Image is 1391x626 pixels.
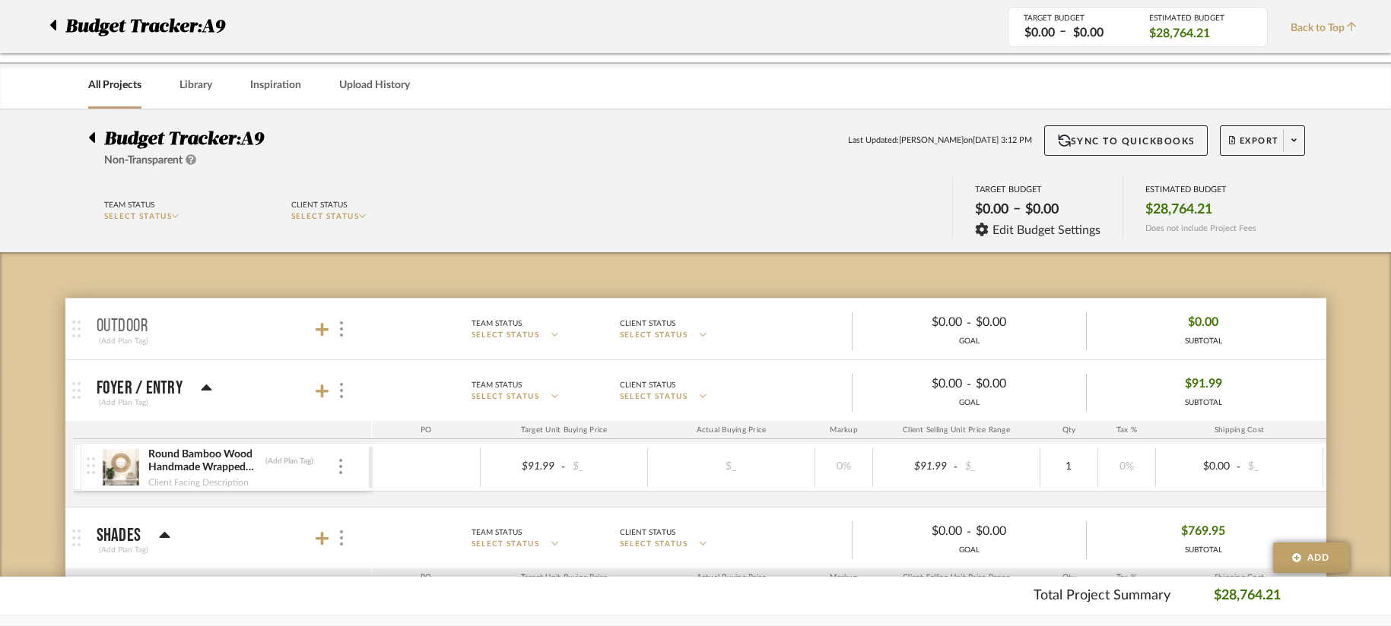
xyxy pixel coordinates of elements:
[992,223,1100,237] span: Edit Budget Settings
[648,568,815,586] div: Actual Buying Price
[873,421,1040,439] div: Client Selling Unit Price Range
[202,13,233,40] p: A9
[815,421,873,439] div: Markup
[97,318,148,336] p: Outdoor
[97,334,151,348] div: (Add Plan Tag)
[485,456,560,478] div: $91.99
[1098,568,1156,586] div: Tax %
[970,197,1013,223] div: $0.00
[1161,456,1235,478] div: $0.00
[1273,542,1349,573] button: Add
[1145,223,1256,233] span: Does not include Project Fees
[1188,311,1218,334] span: $0.00
[1098,421,1156,439] div: Tax %
[878,456,952,478] div: $91.99
[65,360,1326,421] mat-expansion-panel-header: Foyer / Entry(Add Plan Tag)Team StatusSELECT STATUSClient StatusSELECT STATUS$0.00-$0.00GOAL$91.9...
[1103,456,1151,478] div: 0%
[73,421,1326,507] div: Foyer / Entry(Add Plan Tag)Team StatusSELECT STATUSClient StatusSELECT STATUS$0.00-$0.00GOAL$91.9...
[899,134,964,147] span: [PERSON_NAME]
[1181,545,1225,556] div: SUBTOTAL
[1156,568,1323,586] div: Shipping Cost
[1069,24,1108,42] div: $0.00
[971,311,1073,334] div: $0.00
[1044,125,1208,156] button: Sync to QuickBooks
[620,391,688,403] span: SELECT STATUS
[559,460,568,475] span: -
[87,457,95,474] img: vertical-grip.svg
[1307,551,1330,564] span: Add
[472,391,540,403] span: SELECT STATUS
[103,449,140,485] img: 33e987c3-0bcb-4baf-ac9c-4cdec1339c40_50x50.jpg
[1156,421,1323,439] div: Shipping Cost
[72,382,81,399] img: grip.svg
[815,568,873,586] div: Markup
[97,526,141,545] p: Shades
[339,459,342,474] img: 3dots-v.svg
[967,523,971,541] span: -
[964,134,973,147] span: on
[97,543,151,557] div: (Add Plan Tag)
[1040,421,1098,439] div: Qty
[967,375,971,394] span: -
[848,134,899,147] span: Last Updated:
[340,383,343,398] img: 3dots-v.svg
[620,539,688,550] span: SELECT STATUS
[853,397,1086,409] div: GOAL
[1040,568,1098,586] div: Qty
[1185,336,1222,347] div: SUBTOTAL
[971,520,1073,543] div: $0.00
[1024,14,1126,23] div: TARGET BUDGET
[250,75,301,96] a: Inspiration
[481,421,648,439] div: Target Unit Buying Price
[1229,135,1279,158] span: Export
[853,545,1086,556] div: GOAL
[240,130,264,148] span: A9
[1149,25,1210,42] span: $28,764.21
[689,456,773,478] div: $_
[104,155,183,166] span: Non-Transparent
[1291,21,1364,36] span: Back to Top
[97,396,151,409] div: (Add Plan Tag)
[1021,197,1063,223] div: $0.00
[873,568,1040,586] div: Client Selling Unit Price Range
[340,530,343,545] img: 3dots-v.svg
[104,213,173,220] span: SELECT STATUS
[1214,586,1281,606] p: $28,764.21
[1220,125,1305,156] button: Export
[472,378,522,392] div: Team Status
[1234,460,1243,475] span: -
[472,330,540,341] span: SELECT STATUS
[104,130,240,148] span: Budget Tracker:
[620,378,675,392] div: Client Status
[865,520,967,543] div: $0.00
[372,568,481,586] div: PO
[1185,372,1222,396] span: $91.99
[1243,456,1318,478] div: $_
[88,75,141,96] a: All Projects
[967,314,971,332] span: -
[620,526,675,539] div: Client Status
[1145,185,1256,194] div: ESTIMATED BUDGET
[72,530,81,546] img: grip.svg
[104,198,154,212] div: Team Status
[291,198,347,212] div: Client Status
[179,75,212,96] a: Library
[291,213,360,220] span: SELECT STATUS
[265,456,314,466] div: (Add Plan Tag)
[853,336,1086,347] div: GOAL
[865,372,967,396] div: $0.00
[568,456,643,478] div: $_
[620,330,688,341] span: SELECT STATUS
[97,379,183,397] p: Foyer / Entry
[65,507,1326,568] mat-expansion-panel-header: Shades(Add Plan Tag)Team StatusSELECT STATUSClient StatusSELECT STATUS$0.00-$0.00GOAL$769.95SUBTOTAL
[971,372,1073,396] div: $0.00
[372,421,481,439] div: PO
[648,421,815,439] div: Actual Buying Price
[65,13,202,40] span: Budget Tracker:
[973,134,1032,147] span: [DATE] 3:12 PM
[1045,456,1093,478] div: 1
[1059,23,1066,42] span: –
[148,475,249,490] div: Client Facing Description
[1181,520,1225,543] span: $769.95
[1020,24,1059,42] div: $0.00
